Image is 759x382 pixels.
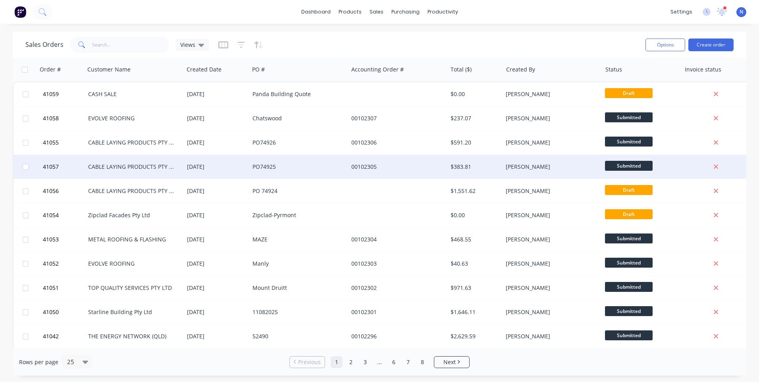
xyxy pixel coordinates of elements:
[424,6,462,18] div: productivity
[88,163,176,171] div: CABLE LAYING PRODUCTS PTY LTD
[252,66,265,73] div: PO #
[374,356,385,368] a: Jump forward
[451,90,497,98] div: $0.00
[605,282,653,292] span: Submitted
[345,356,357,368] a: Page 2
[40,203,88,227] button: 41054
[605,306,653,316] span: Submitted
[297,6,335,18] a: dashboard
[40,228,88,251] button: 41053
[331,356,343,368] a: Page 1 is your current page
[40,300,88,324] button: 41050
[14,6,26,18] img: Factory
[180,41,195,49] span: Views
[685,66,721,73] div: Invoice status
[187,114,246,122] div: [DATE]
[740,8,743,15] span: N
[43,235,59,243] span: 41053
[506,235,594,243] div: [PERSON_NAME]
[88,260,176,268] div: EVOLVE ROOFING
[187,90,246,98] div: [DATE]
[187,211,246,219] div: [DATE]
[506,308,594,316] div: [PERSON_NAME]
[88,308,176,316] div: Starline Building Pty Ltd
[605,88,653,98] span: Draft
[605,112,653,122] span: Submitted
[252,90,341,98] div: Panda Building Quote
[387,6,424,18] div: purchasing
[351,284,439,292] div: 00102302
[506,66,535,73] div: Created By
[451,284,497,292] div: $971.63
[187,163,246,171] div: [DATE]
[434,358,469,366] a: Next page
[187,66,222,73] div: Created Date
[451,163,497,171] div: $383.81
[351,66,404,73] div: Accounting Order #
[506,260,594,268] div: [PERSON_NAME]
[605,137,653,147] span: Submitted
[506,284,594,292] div: [PERSON_NAME]
[451,187,497,195] div: $1,551.62
[688,39,734,51] button: Create order
[451,332,497,340] div: $2,629.59
[40,131,88,154] button: 41055
[252,139,341,147] div: PO74926
[451,114,497,122] div: $237.07
[187,260,246,268] div: [DATE]
[290,358,325,366] a: Previous page
[40,252,88,276] button: 41052
[43,187,59,195] span: 41056
[605,161,653,171] span: Submitted
[605,258,653,268] span: Submitted
[416,356,428,368] a: Page 8
[451,235,497,243] div: $468.55
[88,211,176,219] div: Zipclad Facades Pty Ltd
[506,163,594,171] div: [PERSON_NAME]
[40,106,88,130] button: 41058
[187,187,246,195] div: [DATE]
[43,260,59,268] span: 41052
[451,260,497,268] div: $40.63
[605,66,622,73] div: Status
[351,163,439,171] div: 00102305
[506,90,594,98] div: [PERSON_NAME]
[605,233,653,243] span: Submitted
[88,332,176,340] div: THE ENERGY NETWORK (QLD)
[351,139,439,147] div: 00102306
[506,187,594,195] div: [PERSON_NAME]
[88,114,176,122] div: EVOLVE ROOFING
[388,356,400,368] a: Page 6
[252,114,341,122] div: Chatswood
[43,90,59,98] span: 41059
[43,332,59,340] span: 41042
[40,179,88,203] button: 41056
[187,332,246,340] div: [DATE]
[43,284,59,292] span: 41051
[506,114,594,122] div: [PERSON_NAME]
[187,284,246,292] div: [DATE]
[40,82,88,106] button: 41059
[286,356,473,368] ul: Pagination
[335,6,366,18] div: products
[451,308,497,316] div: $1,646.11
[252,235,341,243] div: MAZE
[506,211,594,219] div: [PERSON_NAME]
[605,185,653,195] span: Draft
[667,6,696,18] div: settings
[351,308,439,316] div: 00102301
[451,211,497,219] div: $0.00
[88,90,176,98] div: CASH SALE
[40,155,88,179] button: 41057
[43,211,59,219] span: 41054
[88,235,176,243] div: METAL ROOFING & FLASHING
[605,330,653,340] span: Submitted
[252,211,341,219] div: Zipclad-Pyrmont
[451,139,497,147] div: $591.20
[43,114,59,122] span: 41058
[40,324,88,348] button: 41042
[187,139,246,147] div: [DATE]
[43,139,59,147] span: 41055
[19,358,58,366] span: Rows per page
[40,276,88,300] button: 41051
